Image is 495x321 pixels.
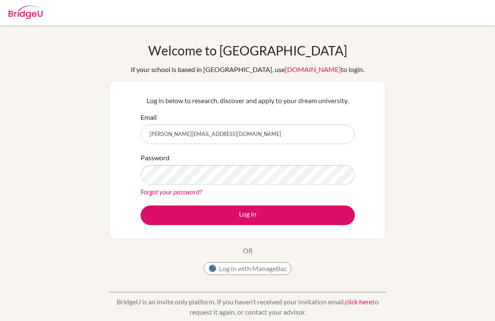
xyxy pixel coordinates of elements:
p: BridgeU is an invite only platform. If you haven’t received your invitation email, to request it ... [109,297,386,317]
label: Password [141,153,170,163]
a: [DOMAIN_NAME] [285,65,341,73]
div: If your school is based in [GEOGRAPHIC_DATA], use to login. [131,64,364,75]
a: click here [345,298,372,306]
p: OR [243,246,253,256]
p: Log in below to research, discover and apply to your dream university. [141,95,355,106]
label: Email [141,112,157,122]
button: Log in with ManageBac [204,262,291,275]
iframe: Intercom live chat [466,292,486,312]
img: Bridge-U [9,6,43,19]
h1: Welcome to [GEOGRAPHIC_DATA] [148,43,347,58]
button: Log in [141,205,355,225]
a: Forgot your password? [141,188,202,196]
